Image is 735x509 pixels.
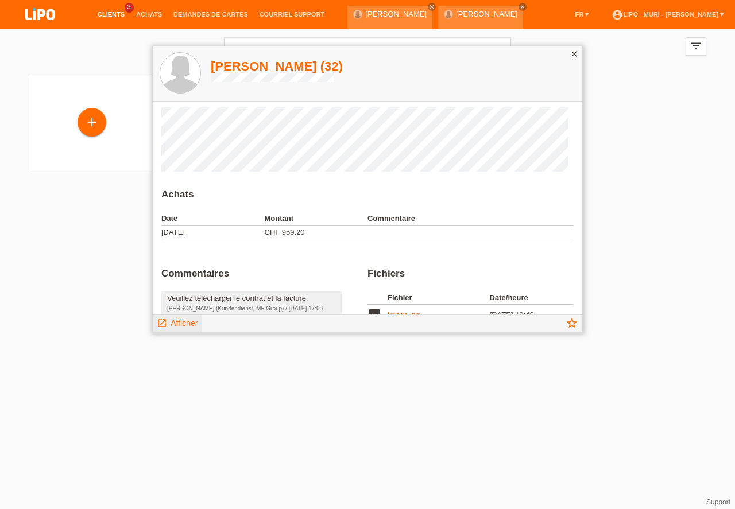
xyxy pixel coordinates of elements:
[566,318,578,332] a: star_border
[490,291,558,305] th: Date/heure
[429,4,435,10] i: close
[490,305,558,325] td: [DATE] 10:46
[519,3,527,11] a: close
[11,24,69,32] a: LIPO pay
[570,49,579,59] i: close
[167,294,336,302] div: Veuillez télécharger le contrat et la facture.
[130,11,168,18] a: Achats
[171,318,198,328] span: Afficher
[492,44,505,57] i: close
[566,317,578,329] i: star_border
[254,11,330,18] a: Courriel Support
[92,11,130,18] a: Clients
[161,226,265,239] td: [DATE]
[367,212,574,226] th: Commentaire
[125,3,134,13] span: 3
[224,37,511,64] input: Recherche...
[388,310,420,319] a: image.jpg
[265,226,368,239] td: CHF 959.20
[365,10,427,18] a: [PERSON_NAME]
[706,498,730,506] a: Support
[606,11,729,18] a: account_circleLIPO - Muri - [PERSON_NAME] ▾
[520,4,525,10] i: close
[161,212,265,226] th: Date
[167,305,336,312] div: [PERSON_NAME] (Kundendienst, MF Group) / [DATE] 17:08
[612,9,623,21] i: account_circle
[78,112,106,132] div: Enregistrer le client
[157,318,167,328] i: launch
[456,10,517,18] a: [PERSON_NAME]
[388,291,490,305] th: Fichier
[168,11,254,18] a: Demandes de cartes
[161,189,574,206] h2: Achats
[161,268,359,285] h2: Commentaires
[428,3,436,11] a: close
[157,315,198,329] a: launch Afficher
[367,307,381,321] i: image
[367,268,574,285] h2: Fichiers
[690,40,702,52] i: filter_list
[265,212,368,226] th: Montant
[211,59,343,73] a: [PERSON_NAME] (32)
[570,11,595,18] a: FR ▾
